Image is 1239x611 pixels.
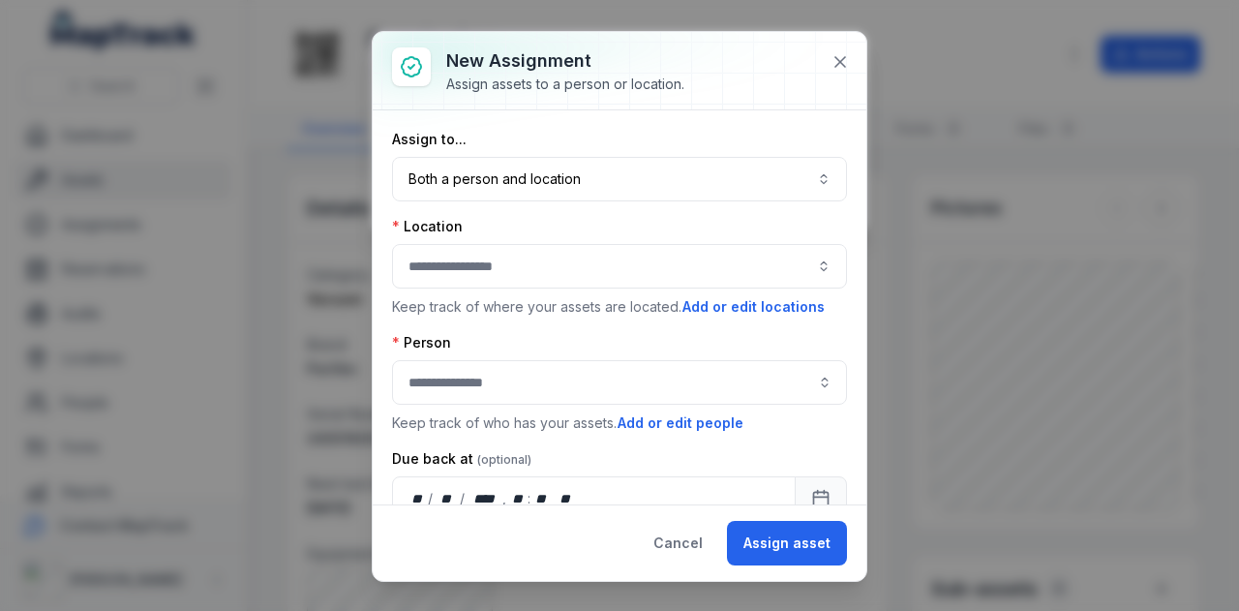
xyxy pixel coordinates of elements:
[556,489,577,508] div: am/pm,
[392,157,847,201] button: Both a person and location
[727,521,847,565] button: Assign asset
[795,476,847,521] button: Calendar
[502,489,508,508] div: ,
[460,489,467,508] div: /
[408,489,428,508] div: day,
[392,412,847,434] p: Keep track of who has your assets.
[446,75,684,94] div: Assign assets to a person or location.
[392,449,531,469] label: Due back at
[392,360,847,405] input: assignment-add:person-label
[392,217,463,236] label: Location
[392,296,847,318] p: Keep track of where your assets are located.
[392,333,451,352] label: Person
[637,521,719,565] button: Cancel
[392,130,467,149] label: Assign to...
[508,489,528,508] div: hour,
[681,296,826,318] button: Add or edit locations
[528,489,532,508] div: :
[617,412,744,434] button: Add or edit people
[467,489,502,508] div: year,
[428,489,435,508] div: /
[532,489,552,508] div: minute,
[446,47,684,75] h3: New assignment
[435,489,461,508] div: month,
